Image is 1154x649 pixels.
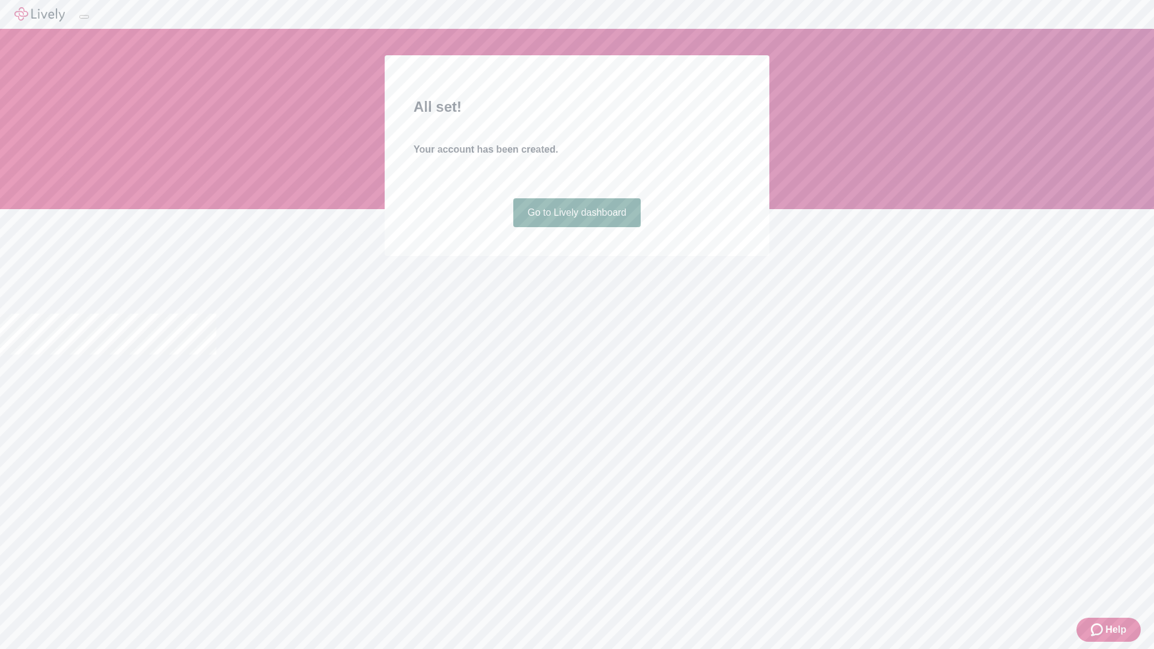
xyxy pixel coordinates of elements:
[79,15,89,19] button: Log out
[414,96,740,118] h2: All set!
[14,7,65,22] img: Lively
[1105,623,1126,637] span: Help
[1076,618,1141,642] button: Zendesk support iconHelp
[414,142,740,157] h4: Your account has been created.
[513,198,641,227] a: Go to Lively dashboard
[1091,623,1105,637] svg: Zendesk support icon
